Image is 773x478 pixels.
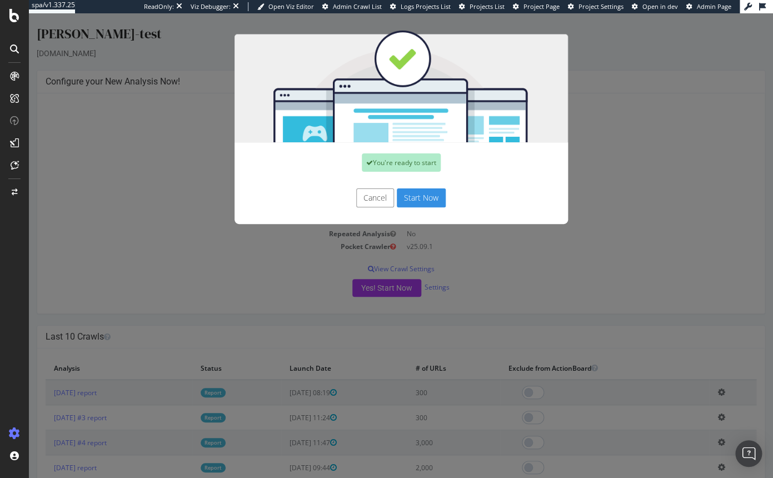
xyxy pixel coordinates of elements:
a: Logs Projects List [390,2,451,11]
a: Project Page [513,2,560,11]
span: Projects List [470,2,505,11]
img: You're all set! [206,17,539,129]
a: Open in dev [632,2,678,11]
a: Admin Crawl List [322,2,382,11]
a: Projects List [459,2,505,11]
span: Open Viz Editor [268,2,314,11]
span: Admin Crawl List [333,2,382,11]
a: Admin Page [686,2,731,11]
button: Start Now [368,175,417,194]
div: Open Intercom Messenger [735,440,762,467]
div: ReadOnly: [144,2,174,11]
span: Admin Page [697,2,731,11]
button: Cancel [327,175,365,194]
div: Viz Debugger: [191,2,231,11]
span: Project Page [523,2,560,11]
span: Project Settings [578,2,624,11]
a: Open Viz Editor [257,2,314,11]
span: Logs Projects List [401,2,451,11]
span: Open in dev [642,2,678,11]
a: Project Settings [568,2,624,11]
div: You're ready to start [333,140,412,158]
